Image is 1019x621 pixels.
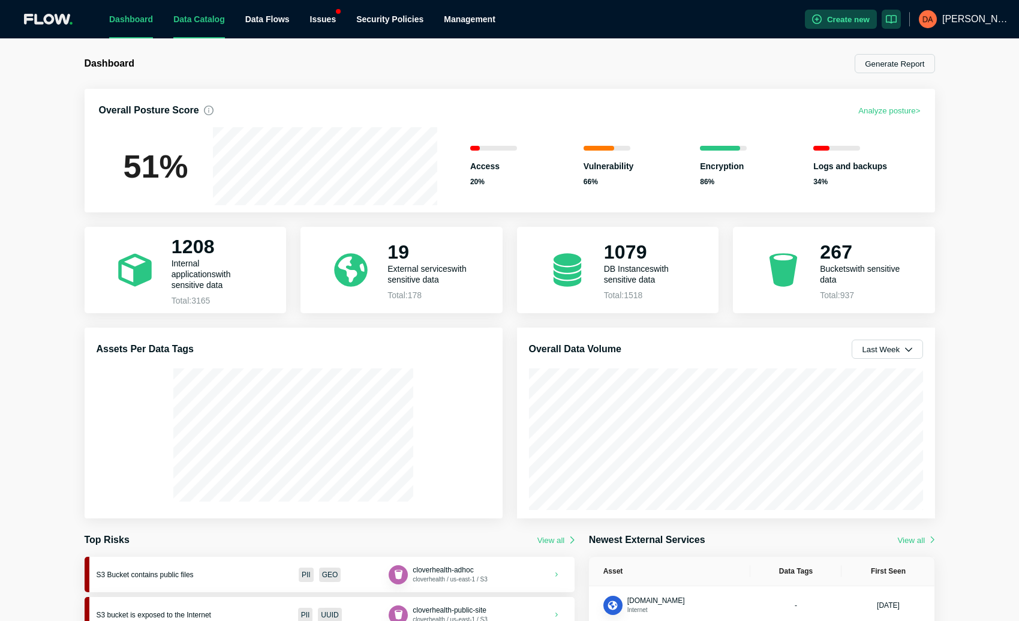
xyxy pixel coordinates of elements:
[604,291,690,300] p: Total: 1518
[584,160,634,172] p: Vulnerability
[387,263,474,285] p: External services with sensitive data
[300,227,503,313] a: 19External serviceswith sensitive dataTotal:178
[172,296,258,305] p: Total: 3165
[820,241,906,263] h2: 267
[413,565,473,575] button: cloverhealth-adhoc
[389,565,488,584] div: Bucketcloverhealth-adhoccloverhealth / us-east-1 / S3
[584,177,634,187] p: 66 %
[299,568,314,582] div: PII
[750,557,842,586] th: Data Tags
[387,241,474,263] h2: 19
[109,14,153,24] a: Dashboard
[413,576,488,583] span: cloverhealth / us-east-1 / S3
[820,291,906,300] p: Total: 937
[387,291,474,300] p: Total: 178
[97,571,251,579] div: S3 Bucket contains public files
[852,340,922,359] button: Last Week
[517,227,719,313] a: 1079DB Instanceswith sensitive dataTotal:1518
[919,10,937,28] img: 5e2d17dbaeca9f9dfd71d42fcc01dac1
[392,568,405,581] img: Bucket
[356,14,423,24] a: Security Policies
[319,568,341,582] div: GEO
[813,160,887,172] p: Logs and backups
[97,611,251,619] div: S3 bucket is exposed to the Internet
[820,263,906,285] p: Buckets with sensitive data
[765,601,828,610] div: -
[700,160,747,172] p: Encryption
[897,536,934,545] button: View all
[172,258,258,290] p: Internal applications with sensitive data
[99,150,213,182] h1: 51 %
[413,606,486,614] span: cloverhealth-public-site
[85,58,510,70] h1: Dashboard
[604,241,690,263] h2: 1079
[604,263,690,285] p: DB Instances with sensitive data
[733,227,935,313] a: 267Bucketswith sensitive dataTotal:937
[603,596,623,615] button: Application
[877,601,900,610] div: [DATE]
[537,536,575,545] button: View all
[606,599,619,612] img: Application
[99,103,214,118] h3: Overall Posture Score
[813,177,887,187] p: 34 %
[85,533,130,547] h3: Top Risks
[700,177,747,187] p: 86 %
[841,557,934,586] th: First Seen
[805,10,877,29] button: Create new
[470,160,517,172] p: Access
[389,565,408,584] button: Bucket
[589,533,705,547] h3: Newest External Services
[172,235,258,258] h2: 1208
[392,608,405,621] img: Bucket
[589,557,750,586] th: Asset
[85,557,575,592] a: S3 Bucket contains public filesPIIGEOBucketcloverhealth-adhoccloverhealth / us-east-1 / S3
[858,103,920,118] button: Analyze posture>
[173,14,225,24] a: Data Catalog
[85,227,287,313] a: 1208Internal applicationswith sensitive dataTotal:3165
[627,596,685,605] button: [DOMAIN_NAME]
[413,605,486,615] button: cloverhealth-public-site
[603,596,685,615] div: Application[DOMAIN_NAME]Internet
[245,14,290,24] span: Data Flows
[855,54,934,73] button: Generate Report
[627,607,648,613] span: Internet
[470,177,517,187] p: 20 %
[97,342,194,356] h3: Assets Per Data Tags
[627,596,685,605] span: [DOMAIN_NAME]
[529,342,621,356] h3: Overall Data Volume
